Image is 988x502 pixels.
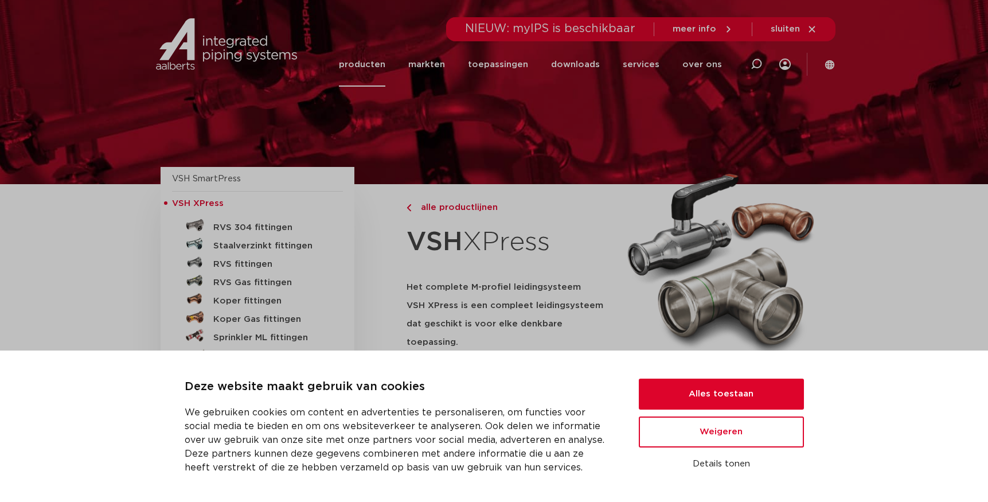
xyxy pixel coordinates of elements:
[408,42,445,87] a: markten
[172,271,343,290] a: RVS Gas fittingen
[213,241,327,251] h5: Staalverzinkt fittingen
[172,235,343,253] a: Staalverzinkt fittingen
[213,259,327,270] h5: RVS fittingen
[771,24,817,34] a: sluiten
[682,42,722,87] a: over ons
[172,326,343,345] a: Sprinkler ML fittingen
[172,199,224,208] span: VSH XPress
[213,223,327,233] h5: RVS 304 fittingen
[213,314,327,325] h5: Koper Gas fittingen
[185,378,611,396] p: Deze website maakt gebruik van cookies
[673,25,716,33] span: meer info
[213,296,327,306] h5: Koper fittingen
[673,24,733,34] a: meer info
[185,406,611,474] p: We gebruiken cookies om content en advertenties te personaliseren, om functies voor social media ...
[771,25,800,33] span: sluiten
[639,379,804,410] button: Alles toestaan
[407,220,614,264] h1: XPress
[172,216,343,235] a: RVS 304 fittingen
[639,454,804,474] button: Details tonen
[172,253,343,271] a: RVS fittingen
[172,308,343,326] a: Koper Gas fittingen
[639,417,804,447] button: Weigeren
[468,42,528,87] a: toepassingen
[172,290,343,308] a: Koper fittingen
[213,278,327,288] h5: RVS Gas fittingen
[172,174,241,183] a: VSH SmartPress
[213,349,327,370] h5: SudoXPress Staalverzinkt buizen
[465,23,635,34] span: NIEUW: myIPS is beschikbaar
[213,333,327,343] h5: Sprinkler ML fittingen
[623,42,659,87] a: services
[172,345,343,370] a: SudoXPress Staalverzinkt buizen
[407,201,614,215] a: alle productlijnen
[339,42,722,87] nav: Menu
[414,203,498,212] span: alle productlijnen
[551,42,600,87] a: downloads
[407,229,463,255] strong: VSH
[407,278,614,352] h5: Het complete M-profiel leidingsysteem VSH XPress is een compleet leidingsysteem dat geschikt is v...
[339,42,385,87] a: producten
[407,204,411,212] img: chevron-right.svg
